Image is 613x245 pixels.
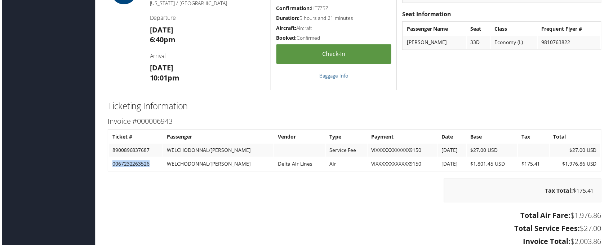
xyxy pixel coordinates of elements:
td: 33D [468,36,492,49]
div: $175.41 [445,180,603,204]
td: Service Fee [326,145,367,158]
h5: Aircraft [276,25,392,32]
th: Ticket # [107,131,161,144]
td: WELCHODONNAL/[PERSON_NAME] [162,158,273,171]
strong: 10:01pm [148,73,178,83]
td: 0067232263526 [107,158,161,171]
th: Passenger [162,131,273,144]
th: Passenger Name [404,22,467,35]
strong: Total Air Fare: [522,212,572,222]
h5: Confirmed [276,34,392,41]
th: Tax [519,131,551,144]
h4: Departure [148,14,265,22]
td: $27.00 USD [468,145,519,158]
td: [PERSON_NAME] [404,36,467,49]
td: $1,801.45 USD [468,158,519,171]
td: Air [326,158,367,171]
td: 8900896837687 [107,145,161,158]
strong: Total Service Fees: [516,225,582,235]
th: Payment [368,131,438,144]
td: $1,976.86 USD [551,158,602,171]
strong: [DATE] [148,25,172,35]
td: Economy (L) [492,36,539,49]
td: $27.00 USD [551,145,602,158]
td: VIXXXXXXXXXXXX9150 [368,158,438,171]
h4: Arrival [148,52,265,60]
td: 9810763822 [539,36,602,49]
strong: Booked: [276,34,297,41]
th: Frequent Flyer # [539,22,602,35]
strong: Seat Information [403,10,452,18]
strong: [DATE] [148,63,172,73]
strong: Duration: [276,14,299,21]
th: Seat [468,22,492,35]
h3: $27.00 [106,225,603,235]
th: Date [439,131,467,144]
h3: $1,976.86 [106,212,603,222]
a: Baggage Info [319,73,348,79]
h5: HT7Z5Z [276,5,392,12]
td: [DATE] [439,145,467,158]
strong: Aircraft: [276,25,296,31]
th: Base [468,131,519,144]
td: VIXXXXXXXXXXXX9150 [368,145,438,158]
td: Delta Air Lines [274,158,325,171]
th: Total [551,131,602,144]
strong: Tax Total: [547,188,575,196]
th: Type [326,131,367,144]
h2: Ticketing Information [106,101,603,113]
td: $175.41 [519,158,551,171]
th: Vendor [274,131,325,144]
td: [DATE] [439,158,467,171]
a: Check-in [276,44,392,64]
strong: Confirmation: [276,5,311,12]
strong: 6:40pm [148,35,174,45]
h5: 5 hours and 21 minutes [276,14,392,22]
td: WELCHODONNAL/[PERSON_NAME] [162,145,273,158]
th: Class [492,22,539,35]
h3: Invoice #000006943 [106,117,603,127]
